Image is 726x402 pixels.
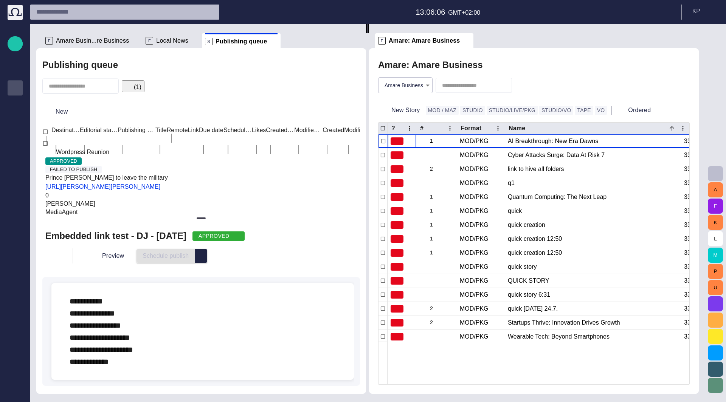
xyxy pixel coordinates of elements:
[323,127,344,134] div: Created
[508,302,678,316] div: quick thursday 24.7.
[146,37,153,45] p: F
[419,232,454,246] div: 1
[508,218,678,232] div: quick creation
[460,277,489,285] div: MOD/PKG
[708,248,723,263] button: M
[143,33,202,48] div: FLocal News
[11,83,20,91] p: Publishing queue
[420,125,423,132] div: #
[460,137,489,145] div: MOD/PKG
[45,166,102,173] span: FAILED TO PUBLISH
[45,230,186,242] h2: Embedded link test - DJ - 24.09.24
[42,60,118,70] h2: Publishing queue
[460,263,489,271] div: MOD/PKG
[11,280,20,287] p: Octopus
[11,234,20,242] p: Administration
[118,127,155,134] div: Publishing status
[199,127,223,134] div: Due date
[508,232,678,246] div: quick creation 12:50
[539,106,574,115] button: STUDIO/VO
[460,193,489,201] div: MOD/PKG
[684,165,718,173] div: 3331996006
[378,37,386,45] p: F
[45,37,53,45] p: F
[419,302,454,316] div: 2
[266,127,294,134] div: Created by
[252,127,266,134] div: Likes
[8,171,23,186] div: [PERSON_NAME]'s media (playout)
[8,141,23,156] div: Media
[137,249,207,263] div: Button group with publish options
[11,83,20,92] span: Publishing queue
[460,221,489,229] div: MOD/PKG
[205,38,213,45] p: S
[391,125,395,132] div: ?
[684,305,718,313] div: 3331813204
[11,159,20,166] p: Media-test with filter
[45,191,49,200] div: 0
[419,190,454,204] div: 1
[11,174,20,183] span: [PERSON_NAME]'s media (playout)
[11,265,20,274] span: AI Assistant
[416,6,445,18] h6: 13:06:06
[11,250,20,257] p: [URL][DOMAIN_NAME]
[461,125,481,132] div: Format
[11,174,20,182] p: [PERSON_NAME]'s media (playout)
[419,316,454,330] div: 2
[508,260,678,274] div: quick story
[11,189,20,198] span: Rundowns
[11,68,20,77] span: Local News
[375,33,473,48] div: FAmare: Amare Business
[8,156,23,171] div: Media-test with filter
[684,319,718,327] div: 3327182338
[42,183,163,190] a: [URL][PERSON_NAME][PERSON_NAME]
[692,7,700,16] p: K P
[684,179,718,187] div: 3334154813
[708,182,723,197] button: A
[708,280,723,295] button: U
[487,106,538,115] button: STUDIO/LIVE/PKG
[45,173,168,182] span: Prince William to leave the military
[122,80,144,92] button: (1)
[684,277,718,285] div: 3331996021
[56,37,129,45] span: Amare Busin...re Business
[42,33,143,48] div: FAmare Busin...re Business
[684,249,718,257] div: 3331813209
[8,5,23,20] img: Octopus News Room
[508,148,678,162] div: Cyber Attacks Surge: Data At Risk 7
[460,179,489,187] div: MOD/PKG
[460,235,489,243] div: MOD/PKG
[8,65,23,80] div: Local News
[445,123,455,134] button: # column menu
[508,162,678,176] div: link to hive all folders
[8,65,23,292] ul: main menu
[508,330,678,343] div: Wearable Tech: Beyond Smartphones
[216,38,267,45] span: Publishing queue
[11,129,20,138] span: Social Media
[667,123,677,134] button: Sort
[684,151,718,159] div: 3330571320
[686,5,721,18] button: KP
[11,144,20,151] p: Media
[11,280,20,289] span: Octopus
[11,219,20,227] p: Editorial Admin
[51,127,80,134] div: Destination
[595,106,607,115] button: VO
[155,127,167,134] div: Title
[8,262,23,277] div: AI Assistant
[11,204,20,212] p: Rundowns 2
[80,127,118,134] div: Editorial status
[419,162,454,176] div: 2
[508,274,678,288] div: QUICK STORY
[294,127,323,134] div: Modified by
[156,37,188,45] span: Local News
[11,234,20,243] span: Administration
[202,33,281,48] div: SPublishing queue
[708,215,723,230] button: K
[11,159,20,168] span: Media-test with filter
[11,219,20,228] span: Editorial Admin
[45,216,81,225] div: 9/12/2013 15:15
[378,60,483,70] h2: Amare: Amare Business
[11,114,20,123] span: My OctopusX
[45,200,95,208] div: Janko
